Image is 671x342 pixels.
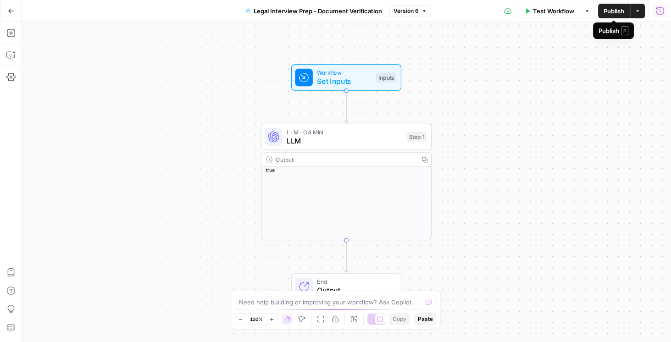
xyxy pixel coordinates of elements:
[276,155,414,164] div: Output
[254,6,382,16] span: Legal Interview Prep - Document Verification
[317,285,392,296] span: Output
[394,7,419,15] span: Version 6
[287,127,402,136] span: LLM · O4 Mini
[519,4,580,18] button: Test Workflow
[376,72,396,83] div: Inputs
[393,315,406,323] span: Copy
[344,90,348,122] g: Edge from start to step_1
[261,273,432,300] div: EndOutput
[389,5,431,17] button: Version 6
[287,135,402,146] span: LLM
[389,313,410,325] button: Copy
[261,64,432,91] div: WorkflowSet InputsInputs
[414,313,436,325] button: Paste
[598,4,630,18] button: Publish
[317,68,372,77] span: Workflow
[317,76,372,87] span: Set Inputs
[261,124,432,240] div: LLM · O4 MiniLLMStep 1Outputtrue
[240,4,388,18] button: Legal Interview Prep - Document Verification
[261,166,431,174] div: true
[317,277,392,286] span: End
[407,132,427,142] div: Step 1
[417,315,433,323] span: Paste
[604,6,624,16] span: Publish
[533,6,574,16] span: Test Workflow
[344,240,348,272] g: Edge from step_1 to end
[250,315,263,323] span: 120%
